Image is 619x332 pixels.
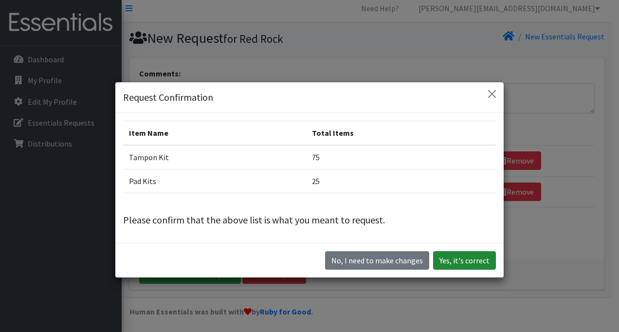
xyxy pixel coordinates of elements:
[123,145,306,169] td: Tampon Kit
[325,251,429,270] button: No I need to make changes
[306,121,496,145] th: Total Items
[306,145,496,169] td: 75
[306,169,496,193] td: 25
[484,86,500,102] button: Close
[123,90,213,105] h5: Request Confirmation
[433,251,496,270] button: Yes, it's correct
[123,213,496,227] p: Please confirm that the above list is what you meant to request.
[123,121,306,145] th: Item Name
[123,169,306,193] td: Pad Kits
